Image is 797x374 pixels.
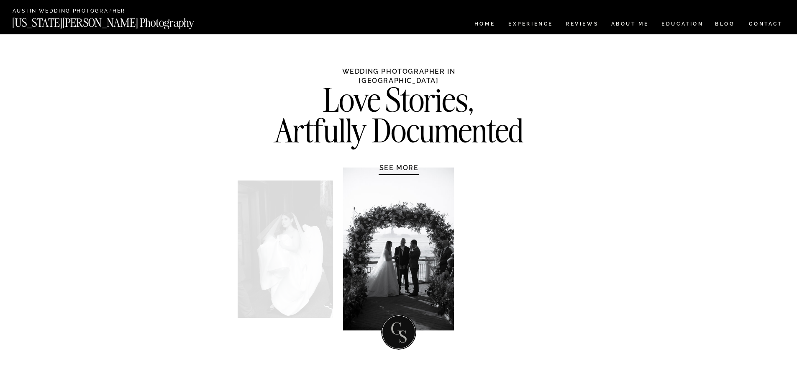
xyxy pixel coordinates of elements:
a: Experience [508,21,552,28]
a: BLOG [715,21,735,28]
h1: Wedding Photographer in [GEOGRAPHIC_DATA] [320,67,477,84]
a: CONTACT [748,19,783,28]
a: Austin Wedding Photographer [13,8,138,15]
a: SEE MORE [359,163,439,172]
a: REVIEWS [566,21,597,28]
a: [US_STATE][PERSON_NAME] Photography [12,17,222,24]
a: EDUCATION [661,21,705,28]
h2: Love Stories, Artfully Documented [253,85,545,101]
a: ABOUT ME [611,21,649,28]
a: HOME [473,21,497,28]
